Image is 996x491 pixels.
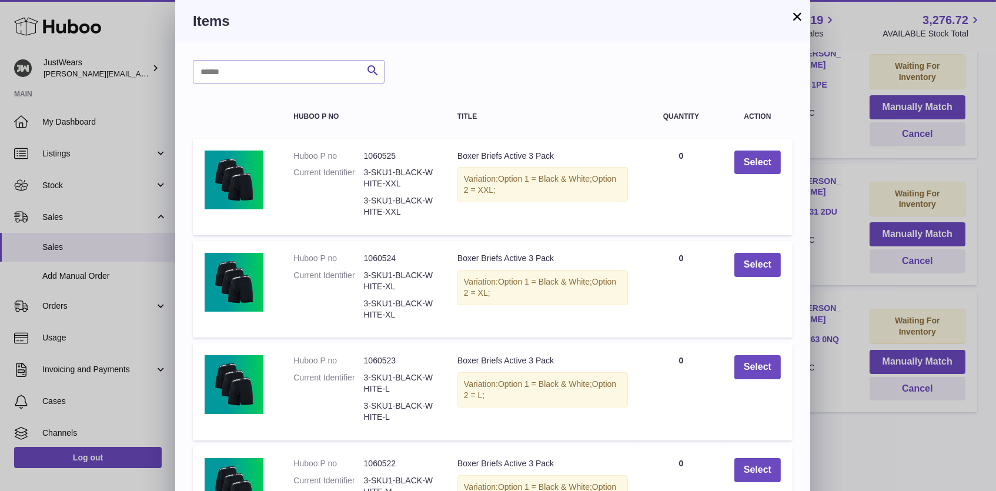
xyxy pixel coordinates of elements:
[364,253,434,264] dd: 1060524
[498,174,592,183] span: Option 1 = Black & White;
[364,151,434,162] dd: 1060525
[723,101,793,132] th: Action
[364,270,434,292] dd: 3-SKU1-BLACK-WHITE-XL
[457,458,628,469] div: Boxer Briefs Active 3 Pack
[293,151,363,162] dt: Huboo P no
[193,12,793,31] h3: Items
[364,298,434,320] dd: 3-SKU1-BLACK-WHITE-XL
[734,355,781,379] button: Select
[457,167,628,202] div: Variation:
[364,195,434,218] dd: 3-SKU1-BLACK-WHITE-XXL
[498,379,592,389] span: Option 1 = Black & White;
[734,253,781,277] button: Select
[734,151,781,175] button: Select
[364,355,434,366] dd: 1060523
[457,151,628,162] div: Boxer Briefs Active 3 Pack
[640,241,723,338] td: 0
[457,372,628,408] div: Variation:
[282,101,446,132] th: Huboo P no
[293,167,363,189] dt: Current Identifier
[498,277,592,286] span: Option 1 = Black & White;
[734,458,781,482] button: Select
[364,372,434,395] dd: 3-SKU1-BLACK-WHITE-L
[464,277,616,298] span: Option 2 = XL;
[457,270,628,305] div: Variation:
[457,253,628,264] div: Boxer Briefs Active 3 Pack
[790,9,804,24] button: ×
[205,151,263,209] img: Boxer Briefs Active 3 Pack
[364,458,434,469] dd: 1060522
[446,101,640,132] th: Title
[293,253,363,264] dt: Huboo P no
[293,372,363,395] dt: Current Identifier
[293,355,363,366] dt: Huboo P no
[293,458,363,469] dt: Huboo P no
[364,400,434,423] dd: 3-SKU1-BLACK-WHITE-L
[457,355,628,366] div: Boxer Briefs Active 3 Pack
[205,355,263,414] img: Boxer Briefs Active 3 Pack
[364,167,434,189] dd: 3-SKU1-BLACK-WHITE-XXL
[640,101,723,132] th: Quantity
[205,253,263,312] img: Boxer Briefs Active 3 Pack
[293,270,363,292] dt: Current Identifier
[640,343,723,440] td: 0
[640,139,723,235] td: 0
